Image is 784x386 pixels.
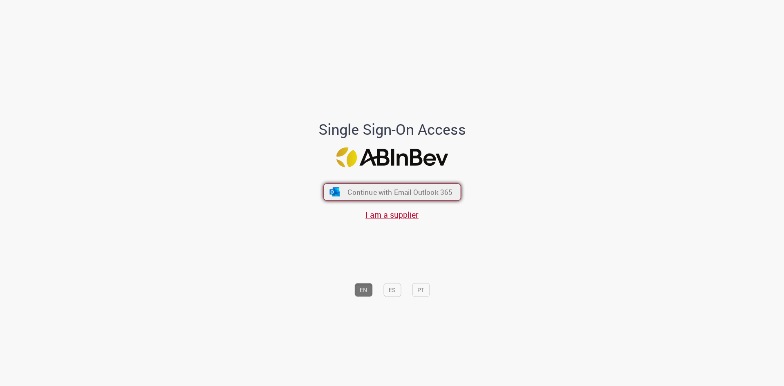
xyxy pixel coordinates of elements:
[365,209,419,220] a: I am a supplier
[279,121,506,138] h1: Single Sign-On Access
[323,183,461,201] button: ícone Azure/Microsoft 360 Continue with Email Outlook 365
[412,283,430,297] button: PT
[336,147,448,167] img: Logo ABInBev
[354,283,372,297] button: EN
[329,187,341,196] img: ícone Azure/Microsoft 360
[383,283,401,297] button: ES
[347,187,452,197] span: Continue with Email Outlook 365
